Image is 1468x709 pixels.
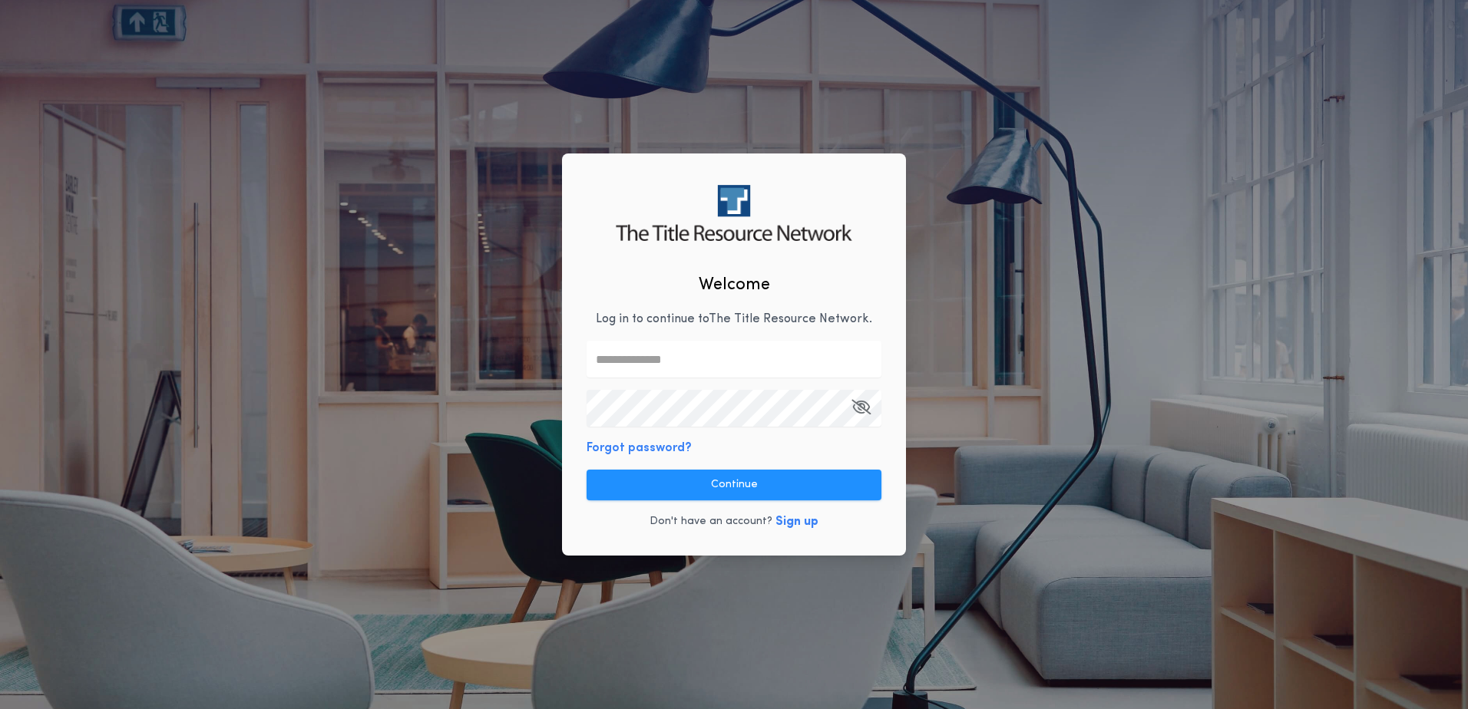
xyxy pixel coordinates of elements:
[587,439,692,457] button: Forgot password?
[650,514,772,529] p: Don't have an account?
[699,272,770,298] h2: Welcome
[587,470,881,500] button: Continue
[616,185,851,241] img: logo
[596,310,872,328] p: Log in to continue to The Title Resource Network .
[775,513,818,531] button: Sign up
